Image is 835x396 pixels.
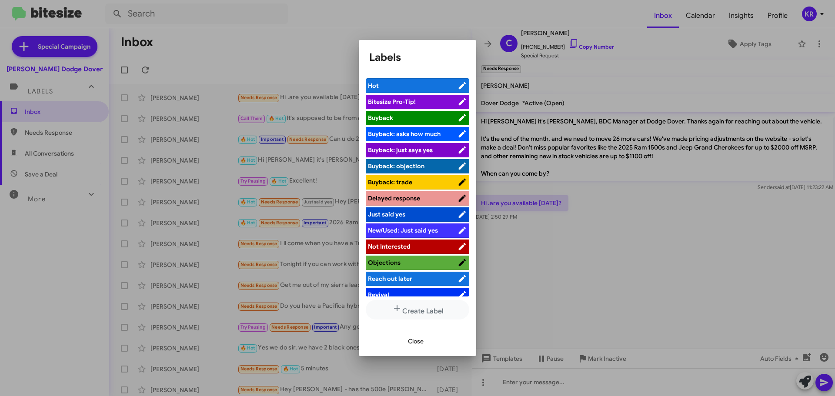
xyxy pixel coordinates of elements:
span: Buyback: trade [368,178,412,186]
span: Buyback [368,114,393,122]
h1: Labels [369,50,466,64]
span: Revival [368,291,389,299]
span: Not Interested [368,243,411,250]
span: Hot [368,82,379,90]
span: Close [408,333,424,349]
span: Delayed response [368,194,420,202]
span: Objections [368,259,401,266]
span: Reach out later [368,275,412,283]
span: Bitesize Pro-Tip! [368,98,416,106]
button: Create Label [366,300,469,319]
span: New/Used: Just said yes [368,226,438,234]
span: Buyback: objection [368,162,424,170]
span: Buyback: asks how much [368,130,441,138]
span: Buyback: just says yes [368,146,433,154]
button: Close [401,333,431,349]
span: Just said yes [368,210,405,218]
